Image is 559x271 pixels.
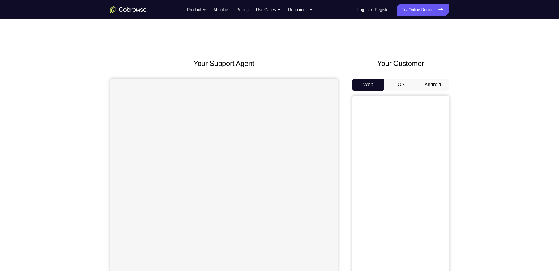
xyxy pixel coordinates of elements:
[213,4,229,16] a: About us
[187,4,206,16] button: Product
[352,58,449,69] h2: Your Customer
[288,4,313,16] button: Resources
[384,79,417,91] button: iOS
[110,6,146,13] a: Go to the home page
[397,4,449,16] a: Try Online Demo
[375,4,390,16] a: Register
[371,6,372,13] span: /
[256,4,281,16] button: Use Cases
[417,79,449,91] button: Android
[236,4,248,16] a: Pricing
[357,4,369,16] a: Log In
[352,79,385,91] button: Web
[110,58,338,69] h2: Your Support Agent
